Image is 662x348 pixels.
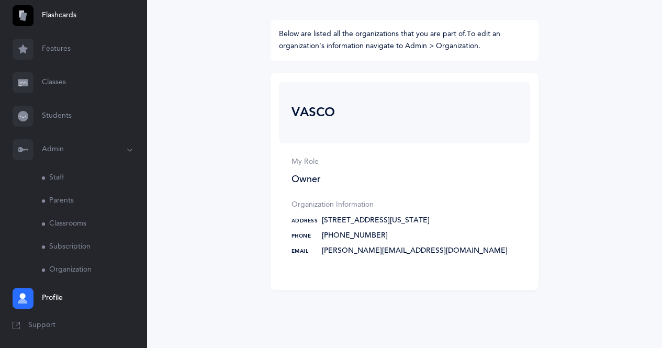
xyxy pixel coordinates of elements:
a: Parents [42,189,147,212]
span: Support [28,320,55,331]
span: [PHONE_NUMBER] [322,230,388,241]
div: My Role [291,156,518,168]
div: Owner [291,172,518,186]
div: VASCO [291,105,335,120]
div: Address [291,217,318,228]
div: Organization Information [291,199,518,211]
a: Classrooms [42,212,147,235]
div: Email [291,247,318,258]
span: [PERSON_NAME][EMAIL_ADDRESS][DOMAIN_NAME] [322,245,508,256]
a: Subscription [42,235,147,259]
a: Organization [42,259,147,282]
div: Phone [291,232,318,243]
span: [STREET_ADDRESS][US_STATE] [322,215,430,226]
div: Below are listed all the organizations that you are part of. To edit an organization's informatio... [271,20,538,61]
a: Staff [42,166,147,189]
